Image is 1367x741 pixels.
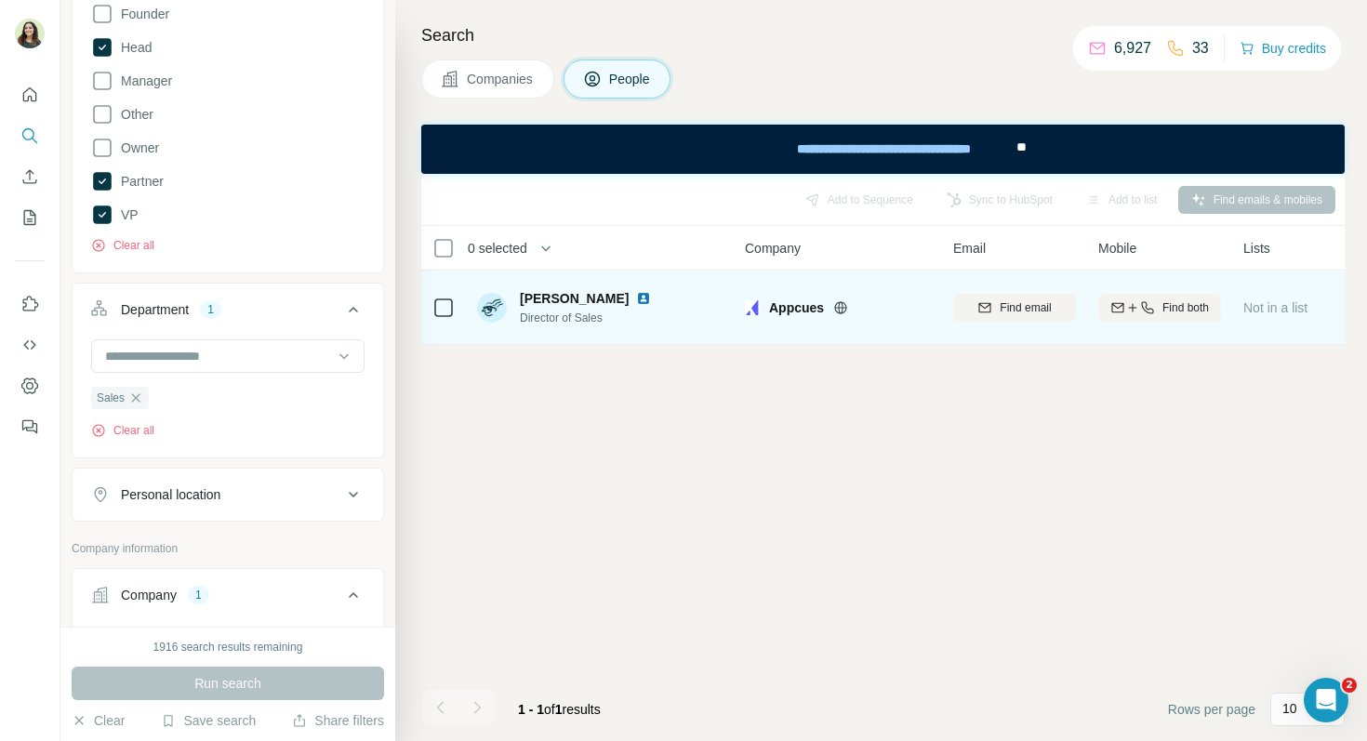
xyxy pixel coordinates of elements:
span: Email [953,239,986,258]
span: [PERSON_NAME] [520,289,629,308]
span: People [609,70,652,88]
span: Not in a list [1243,300,1307,315]
span: Companies [467,70,535,88]
img: Avatar [15,19,45,48]
span: Founder [113,5,169,23]
span: 2 [1342,678,1357,693]
span: Lists [1243,239,1270,258]
iframe: Banner [421,125,1345,174]
span: Partner [113,172,164,191]
span: 1 [555,702,563,717]
button: Share filters [292,711,384,730]
span: Company [745,239,801,258]
img: Avatar [477,293,507,323]
div: Company [121,586,177,604]
div: 1916 search results remaining [153,639,303,655]
button: Clear [72,711,125,730]
button: Use Surfe on LinkedIn [15,287,45,321]
span: Find both [1162,299,1209,316]
span: Head [113,38,152,57]
span: results [518,702,601,717]
img: Logo of Appcues [745,300,760,315]
button: Find both [1098,294,1221,322]
iframe: Intercom live chat [1304,678,1348,722]
div: 1 [200,301,221,318]
button: Quick start [15,78,45,112]
span: Director of Sales [520,310,658,326]
img: LinkedIn logo [636,291,651,306]
button: Enrich CSV [15,160,45,193]
button: Personal location [73,472,383,517]
span: 1 - 1 [518,702,544,717]
button: Company1 [73,573,383,625]
p: 33 [1192,37,1209,60]
span: Sales [97,390,125,406]
button: Save search [161,711,256,730]
div: Department [121,300,189,319]
p: Company information [72,540,384,557]
span: Find email [1000,299,1051,316]
span: Appcues [769,298,824,317]
span: Rows per page [1168,700,1255,719]
p: 6,927 [1114,37,1151,60]
span: Mobile [1098,239,1136,258]
span: of [544,702,555,717]
button: Find email [953,294,1076,322]
span: Manager [113,72,172,90]
button: Use Surfe API [15,328,45,362]
p: 10 [1282,699,1297,718]
div: Personal location [121,485,220,504]
span: VP [113,205,139,224]
span: 0 selected [468,239,527,258]
button: Department1 [73,287,383,339]
span: Owner [113,139,159,157]
div: Select a company name or website [91,625,365,649]
button: Feedback [15,410,45,443]
button: Buy credits [1240,35,1326,61]
span: Other [113,105,153,124]
h4: Search [421,22,1345,48]
button: Clear all [91,422,154,439]
button: Search [15,119,45,152]
button: Dashboard [15,369,45,403]
button: Clear all [91,237,154,254]
button: My lists [15,201,45,234]
div: 1 [188,587,209,603]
